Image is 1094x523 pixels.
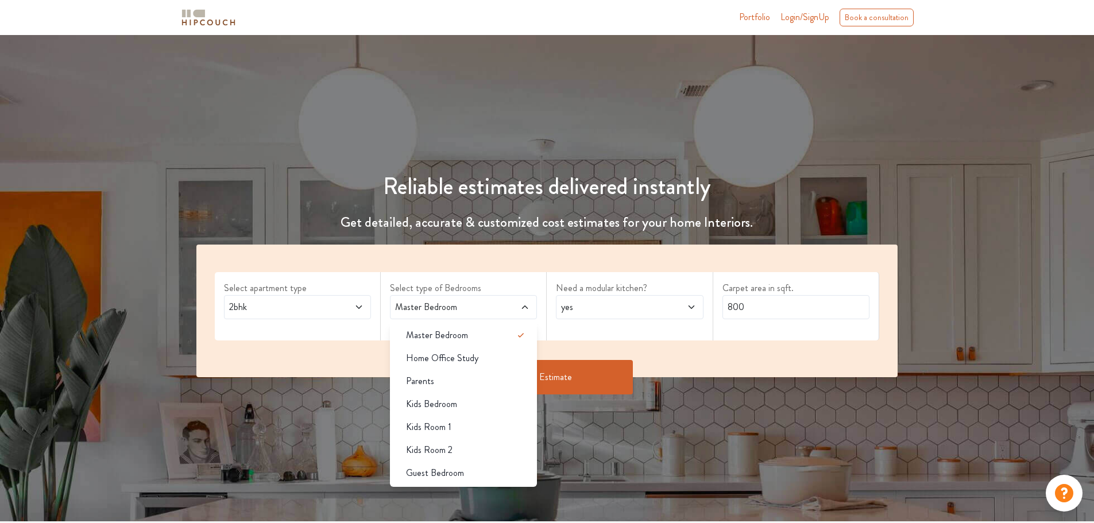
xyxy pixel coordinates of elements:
[556,281,703,295] label: Need a modular kitchen?
[840,9,914,26] div: Book a consultation
[406,443,453,457] span: Kids Room 2
[780,10,829,24] span: Login/SignUp
[227,300,330,314] span: 2bhk
[190,173,905,200] h1: Reliable estimates delivered instantly
[406,466,464,480] span: Guest Bedroom
[406,328,468,342] span: Master Bedroom
[390,319,537,331] div: select 1 more room(s)
[722,295,869,319] input: Enter area sqft
[180,5,237,30] span: logo-horizontal.svg
[722,281,869,295] label: Carpet area in sqft.
[559,300,662,314] span: yes
[406,351,478,365] span: Home Office Study
[406,374,434,388] span: Parents
[461,360,633,394] button: Get Estimate
[224,281,371,295] label: Select apartment type
[190,214,905,231] h4: Get detailed, accurate & customized cost estimates for your home Interiors.
[393,300,496,314] span: Master Bedroom
[180,7,237,28] img: logo-horizontal.svg
[406,420,451,434] span: Kids Room 1
[739,10,770,24] a: Portfolio
[390,281,537,295] label: Select type of Bedrooms
[406,397,457,411] span: Kids Bedroom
